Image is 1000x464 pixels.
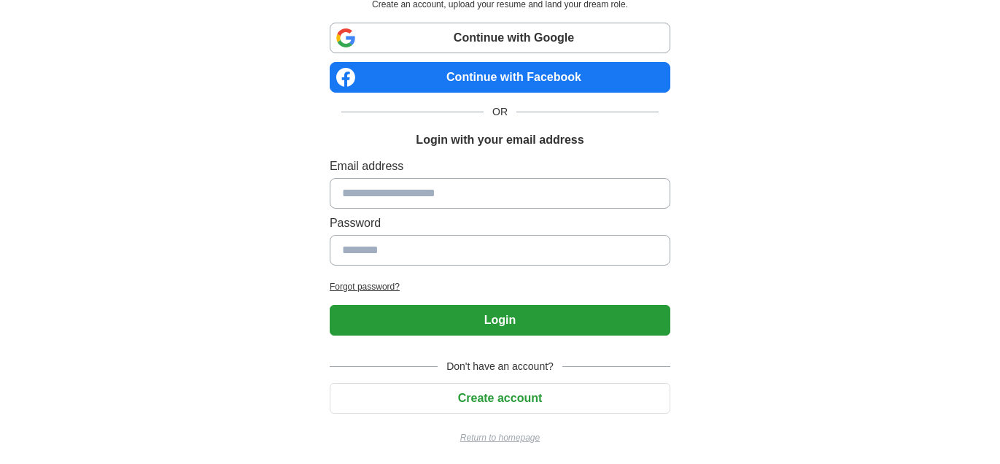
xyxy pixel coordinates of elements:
[330,431,670,444] a: Return to homepage
[438,359,562,374] span: Don't have an account?
[330,392,670,404] a: Create account
[330,280,670,293] a: Forgot password?
[330,305,670,336] button: Login
[330,23,670,53] a: Continue with Google
[330,383,670,414] button: Create account
[330,62,670,93] a: Continue with Facebook
[330,158,670,175] label: Email address
[330,214,670,232] label: Password
[484,104,516,120] span: OR
[416,131,584,149] h1: Login with your email address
